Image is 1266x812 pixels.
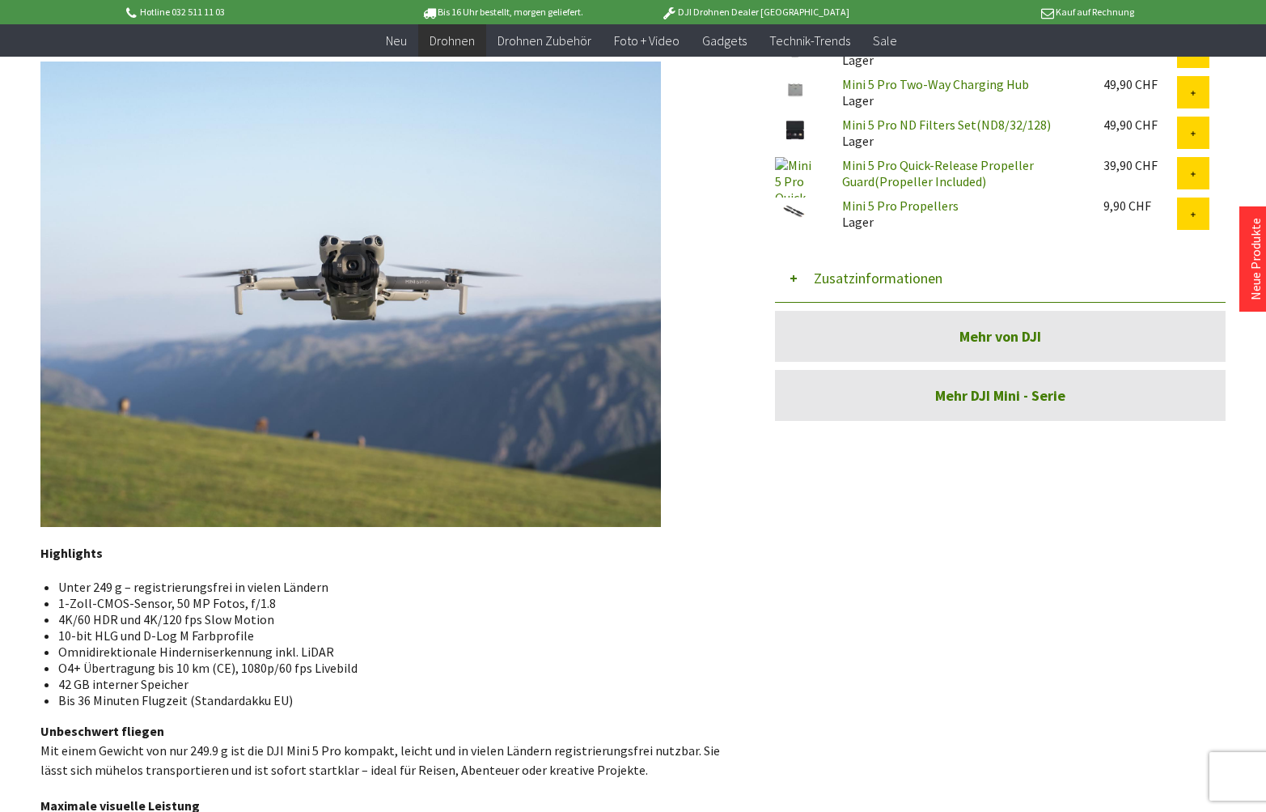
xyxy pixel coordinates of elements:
a: Mini 5 Pro ND Filters Set(ND8/32/128) [842,117,1051,133]
span: Technik-Trends [769,32,850,49]
div: 39,90 CHF [1103,157,1177,173]
a: Neu [375,24,418,57]
a: Gadgets [691,24,758,57]
img: In-Flight-4-1 [40,62,661,527]
li: 4K/60 HDR und 4K/120 fps Slow Motion [58,611,715,627]
div: Lager [829,117,1090,149]
a: Drohnen Zubehör [486,24,603,57]
a: Mini 5 Pro Two-Way Charging Hub [842,76,1029,92]
a: Mehr von DJI [775,311,1226,362]
p: Hotline 032 511 11 03 [124,2,376,22]
button: Zusatzinformationen [775,254,1226,303]
li: 10-bit HLG und D-Log M Farbprofile [58,627,715,644]
li: Bis 36 Minuten Flugzeit (Standardakku EU) [58,692,715,708]
div: 49,90 CHF [1103,76,1177,92]
img: Mini 5 Pro ND Filters Set(ND8/32/128) [775,117,815,143]
a: Technik-Trends [758,24,862,57]
li: 42 GB interner Speicher [58,676,715,692]
p: Mit einem Gewicht von nur 249.9 g ist die DJI Mini 5 Pro kompakt, leicht und in vielen Ländern re... [40,721,728,780]
li: Omnidirektionale Hinderniserkennung inkl. LiDAR [58,644,715,660]
div: 49,90 CHF [1103,117,1177,133]
a: Mini 5 Pro Propellers [842,198,959,214]
p: Kauf auf Rechnung [882,2,1134,22]
div: 9,90 CHF [1103,198,1177,214]
a: Mehr DJI Mini - Serie [775,370,1226,421]
a: Mini 5 Pro Quick-Release Propeller Guard(Propeller Included) [842,157,1034,189]
img: Mini 5 Pro Two-Way Charging Hub [775,76,815,103]
p: Bis 16 Uhr bestellt, morgen geliefert. [376,2,629,22]
li: Unter 249 g – registrierungsfrei in vielen Ländern [58,579,715,595]
span: Drohnen [430,32,475,49]
li: O4+ Übertragung bis 10 km (CE), 1080p/60 fps Livebild [58,660,715,676]
img: Mini 5 Pro Quick-Release Propeller Guard(Propeller Included) [775,157,815,198]
a: Sale [862,24,908,57]
strong: Highlights [40,545,103,561]
span: Foto + Video [614,32,680,49]
div: Lager [829,198,1090,230]
a: Foto + Video [603,24,691,57]
strong: Unbeschwert fliegen [40,723,164,739]
a: Neue Produkte [1247,218,1264,300]
span: Gadgets [702,32,747,49]
img: Mini 5 Pro Propellers [775,198,815,224]
p: DJI Drohnen Dealer [GEOGRAPHIC_DATA] [629,2,881,22]
li: 1-Zoll-CMOS-Sensor, 50 MP Fotos, f/1.8 [58,595,715,611]
span: Neu [386,32,407,49]
span: Sale [873,32,897,49]
a: Drohnen [418,24,486,57]
div: Lager [829,76,1090,108]
span: Drohnen Zubehör [498,32,591,49]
